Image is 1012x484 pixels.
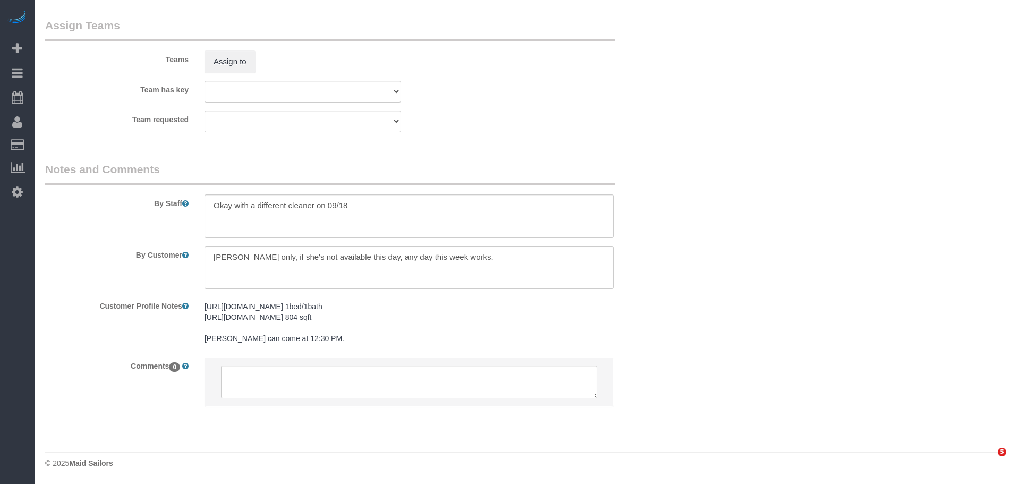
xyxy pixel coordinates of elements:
[69,459,113,468] strong: Maid Sailors
[169,362,180,372] span: 0
[45,162,615,185] legend: Notes and Comments
[45,458,1001,469] div: © 2025
[37,357,197,371] label: Comments
[37,81,197,95] label: Team has key
[205,301,614,344] pre: [URL][DOMAIN_NAME] 1bed/1bath [URL][DOMAIN_NAME] 804 sqft [PERSON_NAME] can come at 12:30 PM.
[976,448,1001,473] iframe: Intercom live chat
[37,50,197,65] label: Teams
[37,111,197,125] label: Team requested
[998,448,1006,456] span: 5
[205,50,256,73] button: Assign to
[45,18,615,41] legend: Assign Teams
[37,297,197,311] label: Customer Profile Notes
[37,194,197,209] label: By Staff
[6,11,28,26] img: Automaid Logo
[37,246,197,260] label: By Customer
